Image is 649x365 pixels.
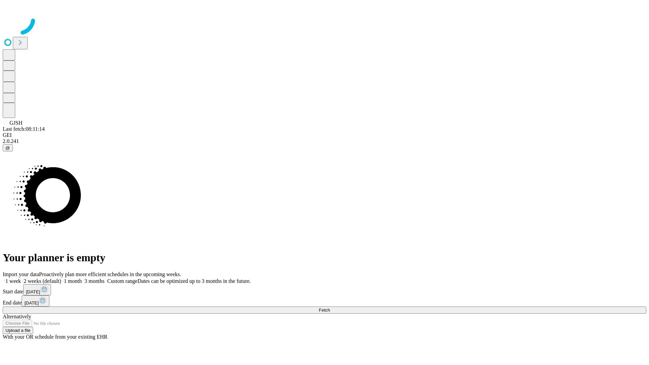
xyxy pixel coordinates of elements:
[22,295,49,307] button: [DATE]
[23,284,51,295] button: [DATE]
[3,334,107,340] span: With your OR schedule from your existing EHR
[3,284,646,295] div: Start date
[26,289,40,294] span: [DATE]
[3,251,646,264] h1: Your planner is empty
[64,278,82,284] span: 1 month
[3,314,31,319] span: Alternatively
[5,145,10,150] span: @
[24,300,39,306] span: [DATE]
[39,271,181,277] span: Proactively plan more efficient schedules in the upcoming weeks.
[3,144,13,151] button: @
[3,327,33,334] button: Upload a file
[9,120,22,126] span: GJSH
[107,278,137,284] span: Custom range
[3,295,646,307] div: End date
[24,278,61,284] span: 2 weeks (default)
[3,307,646,314] button: Fetch
[3,138,646,144] div: 2.0.241
[85,278,104,284] span: 3 months
[3,132,646,138] div: GEI
[3,271,39,277] span: Import your data
[138,278,251,284] span: Dates can be optimized up to 3 months in the future.
[3,126,45,132] span: Last fetch: 08:11:14
[319,308,330,313] span: Fetch
[5,278,21,284] span: 1 week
